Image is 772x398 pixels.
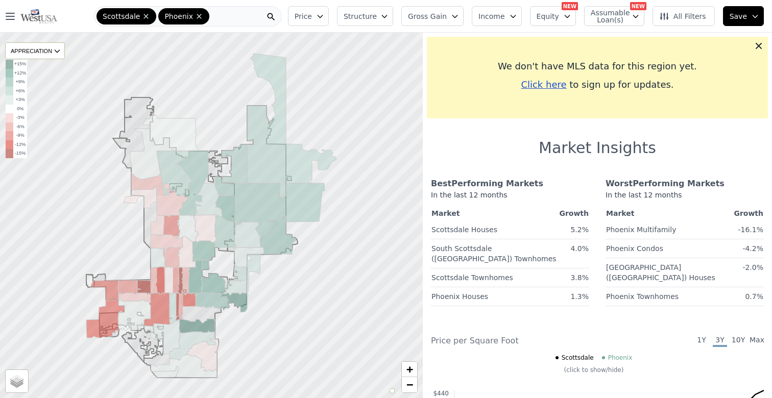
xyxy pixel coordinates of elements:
a: Zoom in [402,362,417,377]
span: Income [478,11,505,21]
a: Layers [6,370,28,392]
div: In the last 12 months [431,190,589,206]
th: Growth [733,206,764,220]
div: Worst Performing Markets [606,178,764,190]
h1: Market Insights [539,139,656,157]
a: Scottsdale Houses [431,221,497,235]
td: 0% [13,105,27,114]
span: Assumable Loan(s) [591,9,623,23]
button: Income [472,6,522,26]
span: Structure [344,11,376,21]
div: NEW [630,2,646,10]
button: Gross Gain [401,6,464,26]
button: Save [723,6,764,26]
div: In the last 12 months [606,190,764,206]
td: -9% [13,131,27,140]
a: South Scottsdale ([GEOGRAPHIC_DATA]) Townhomes [431,240,557,264]
div: to sign up for updates. [435,78,760,92]
div: Price per Square Foot [431,335,597,347]
text: $440 [433,390,449,397]
span: -2.0% [742,263,763,271]
div: We don't have MLS data for this region yet. [435,59,760,73]
span: All Filters [659,11,706,21]
span: Gross Gain [408,11,447,21]
button: Structure [337,6,393,26]
td: +15% [13,60,27,69]
span: 1Y [694,335,709,347]
td: +9% [13,78,27,87]
button: Price [288,6,329,26]
td: +6% [13,87,27,96]
button: Equity [530,6,576,26]
span: 3.8% [570,273,589,282]
span: Click here [521,79,566,90]
td: +12% [13,69,27,78]
th: Market [606,206,733,220]
span: Phoenix [608,354,633,362]
span: 0.7% [745,292,763,301]
td: -3% [13,113,27,122]
th: Growth [559,206,589,220]
span: Max [750,335,764,347]
a: Zoom out [402,377,417,392]
span: + [406,363,413,376]
span: -16.1% [738,226,763,234]
a: Phoenix Houses [431,288,488,302]
div: NEW [562,2,578,10]
button: All Filters [653,6,715,26]
div: Best Performing Markets [431,178,589,190]
span: Equity [537,11,559,21]
td: +3% [13,95,27,105]
a: Scottsdale Townhomes [431,269,513,283]
span: 3Y [713,335,727,347]
span: 5.2% [570,226,589,234]
span: Save [730,11,747,21]
span: Phoenix [164,11,193,21]
td: -6% [13,122,27,132]
td: -12% [13,140,27,150]
span: -4.2% [742,244,763,253]
a: Phoenix Condos [606,240,663,254]
span: 1.3% [570,292,589,301]
span: Price [295,11,312,21]
a: Phoenix Townhomes [606,288,679,302]
div: APPRECIATION [5,42,65,59]
img: Pellego [20,9,57,23]
span: 10Y [731,335,745,347]
span: Scottsdale [103,11,140,21]
td: -15% [13,149,27,158]
a: Phoenix Multifamily [606,221,676,235]
button: Assumable Loan(s) [584,6,644,26]
span: Scottsdale [562,354,594,362]
span: 4.0% [570,244,589,253]
div: (click to show/hide) [424,366,764,374]
a: [GEOGRAPHIC_DATA] ([GEOGRAPHIC_DATA]) Houses [606,259,715,283]
th: Market [431,206,559,220]
span: − [406,378,413,391]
